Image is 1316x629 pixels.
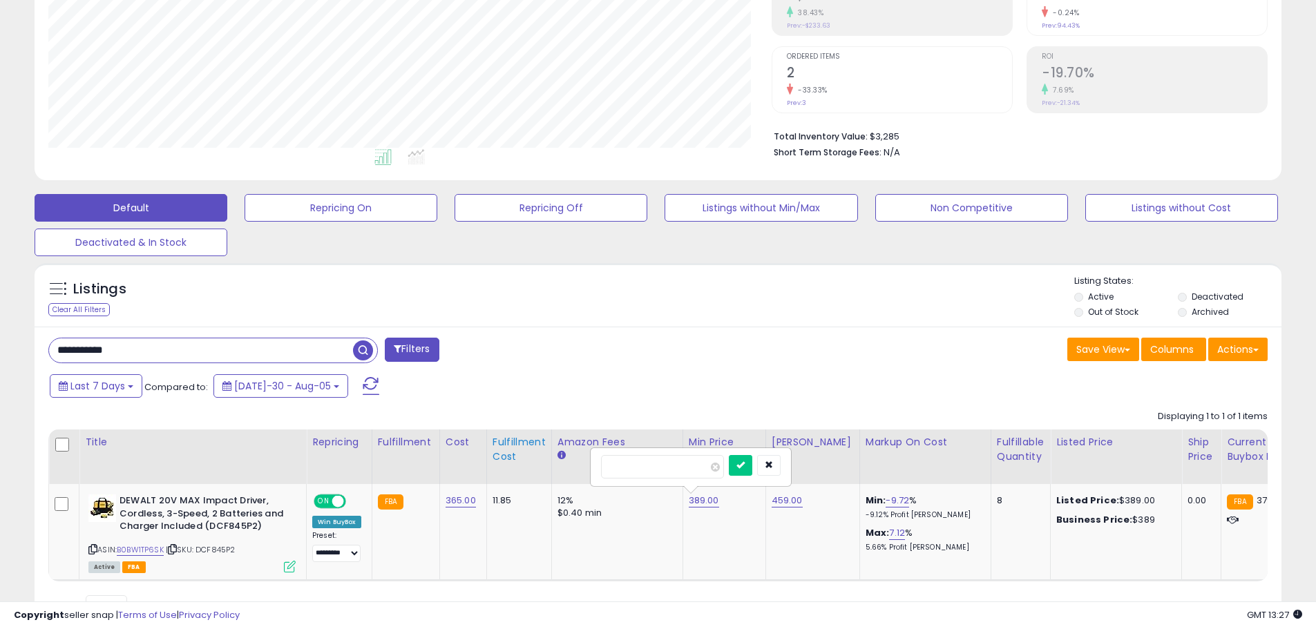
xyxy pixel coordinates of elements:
[120,494,287,536] b: DEWALT 20V MAX Impact Driver, Cordless, 3-Speed, 2 Batteries and Charger Included (DCF845P2)
[1056,513,1132,526] b: Business Price:
[875,194,1068,222] button: Non Competitive
[59,600,158,613] span: Show: entries
[772,494,803,507] a: 459.00
[787,65,1012,84] h2: 2
[315,496,332,507] span: ON
[1192,306,1229,318] label: Archived
[774,130,868,142] b: Total Inventory Value:
[446,494,476,507] a: 365.00
[866,526,890,539] b: Max:
[787,53,1012,61] span: Ordered Items
[446,435,481,449] div: Cost
[793,8,823,18] small: 38.43%
[774,146,881,158] b: Short Term Storage Fees:
[1048,85,1074,95] small: 7.69%
[997,494,1040,507] div: 8
[88,494,116,522] img: 41+nz58AxSL._SL40_.jpg
[1227,494,1252,510] small: FBA
[1188,435,1215,464] div: Ship Price
[689,435,760,449] div: Min Price
[1227,435,1298,464] div: Current Buybox Price
[1056,494,1119,507] b: Listed Price:
[1056,514,1171,526] div: $389
[117,544,164,556] a: B0BW1TP6SK
[884,146,900,159] span: N/A
[866,494,980,520] div: %
[1188,494,1210,507] div: 0.00
[493,494,541,507] div: 11.85
[1257,494,1286,507] span: 379.99
[70,379,125,393] span: Last 7 Days
[772,435,854,449] div: [PERSON_NAME]
[557,435,677,449] div: Amazon Fees
[1056,494,1171,507] div: $389.00
[665,194,857,222] button: Listings without Min/Max
[122,561,146,573] span: FBA
[889,526,905,540] a: 7.12
[1042,53,1267,61] span: ROI
[73,280,126,299] h5: Listings
[1208,338,1268,361] button: Actions
[312,435,366,449] div: Repricing
[557,449,566,462] small: Amazon Fees.
[1247,608,1302,621] span: 2025-08-13 13:27 GMT
[557,494,672,507] div: 12%
[866,435,985,449] div: Markup on Cost
[144,380,208,394] span: Compared to:
[1042,65,1267,84] h2: -19.70%
[35,229,227,256] button: Deactivated & In Stock
[48,303,110,316] div: Clear All Filters
[234,379,331,393] span: [DATE]-30 - Aug-05
[1088,291,1114,302] label: Active
[455,194,647,222] button: Repricing Off
[1158,410,1268,423] div: Displaying 1 to 1 of 1 items
[1141,338,1206,361] button: Columns
[774,127,1257,144] li: $3,285
[793,85,828,95] small: -33.33%
[859,429,991,484] th: The percentage added to the cost of goods (COGS) that forms the calculator for Min & Max prices.
[88,561,120,573] span: All listings currently available for purchase on Amazon
[1042,21,1080,30] small: Prev: 94.43%
[1056,435,1176,449] div: Listed Price
[1088,306,1138,318] label: Out of Stock
[1085,194,1278,222] button: Listings without Cost
[35,194,227,222] button: Default
[866,527,980,552] div: %
[118,608,177,621] a: Terms of Use
[85,435,301,449] div: Title
[866,494,886,507] b: Min:
[1048,8,1079,18] small: -0.24%
[50,374,142,398] button: Last 7 Days
[1150,342,1194,356] span: Columns
[493,435,546,464] div: Fulfillment Cost
[344,496,366,507] span: OFF
[312,531,361,562] div: Preset:
[213,374,348,398] button: [DATE]-30 - Aug-05
[166,544,236,555] span: | SKU: DCF845P2
[88,494,296,571] div: ASIN:
[1067,338,1139,361] button: Save View
[866,543,980,552] p: 5.66% Profit [PERSON_NAME]
[787,21,830,30] small: Prev: -$233.63
[886,494,909,507] a: -9.72
[378,494,403,510] small: FBA
[14,608,64,621] strong: Copyright
[312,516,361,528] div: Win BuyBox
[1074,275,1281,288] p: Listing States:
[997,435,1045,464] div: Fulfillable Quantity
[14,609,240,622] div: seller snap | |
[1042,99,1080,107] small: Prev: -21.34%
[689,494,719,507] a: 389.00
[1192,291,1243,302] label: Deactivated
[245,194,437,222] button: Repricing On
[385,338,439,362] button: Filters
[557,507,672,519] div: $0.40 min
[378,435,434,449] div: Fulfillment
[866,510,980,520] p: -9.12% Profit [PERSON_NAME]
[787,99,806,107] small: Prev: 3
[179,608,240,621] a: Privacy Policy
